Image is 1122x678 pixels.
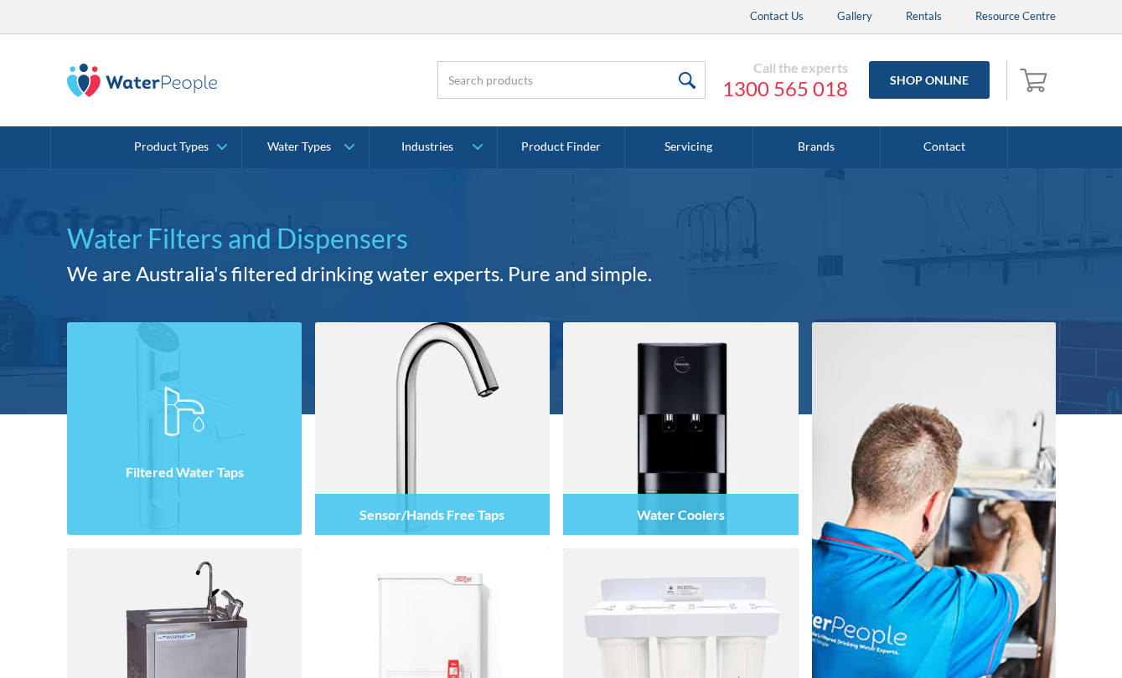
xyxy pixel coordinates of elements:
[722,59,848,76] div: Call the experts
[625,126,752,168] a: Servicing
[881,126,1008,168] a: Contact
[498,126,625,168] a: Product Finder
[753,126,881,168] a: Brands
[134,140,209,154] div: Product Types
[722,76,848,101] a: 1300 565 018
[67,64,218,97] img: The Water People
[563,322,798,535] img: Water Coolers
[315,322,550,535] img: Sensor/Hands Free Taps
[267,140,331,154] div: Water Types
[637,506,725,522] h4: Water Coolers
[67,322,302,535] img: Filtered Water Taps
[869,61,990,99] a: Shop Online
[1016,60,1056,100] a: Open empty cart
[125,464,243,480] h4: Filtered Water Taps
[1020,66,1052,93] img: shopping cart
[359,506,504,522] h4: Sensor/Hands Free Taps
[401,140,453,154] div: Industries
[437,61,706,99] input: Search products
[370,126,496,168] a: Industries
[115,126,241,168] a: Product Types
[242,126,369,168] a: Water Types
